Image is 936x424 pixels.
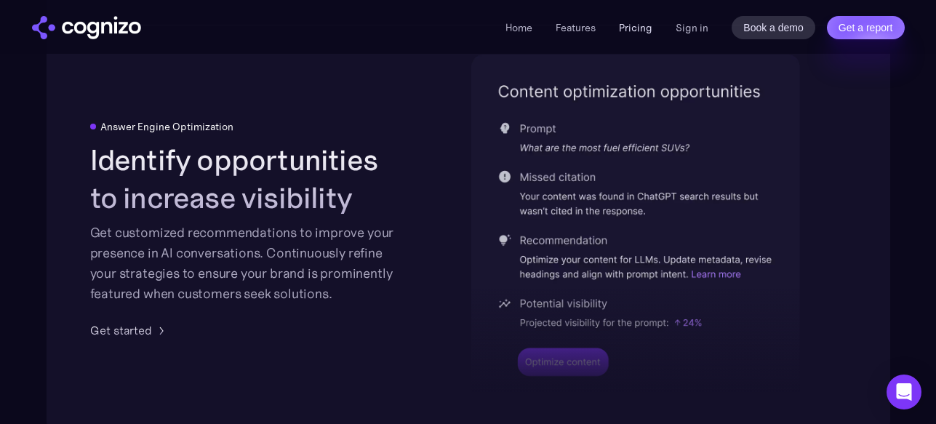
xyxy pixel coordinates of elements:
h2: Identify opportunities to increase visibility [90,141,401,217]
a: Get a report [827,16,905,39]
img: content optimization for LLMs [471,55,800,404]
a: home [32,16,141,39]
div: Answer Engine Optimization [100,121,233,132]
div: Get started [90,321,152,339]
div: Open Intercom Messenger [887,375,921,409]
a: Features [556,21,596,34]
a: Get started [90,321,169,339]
a: Book a demo [732,16,815,39]
a: Pricing [619,21,652,34]
a: Home [505,21,532,34]
div: Get customized recommendations to improve your presence in AI conversations. Continuously refine ... [90,223,401,304]
a: Sign in [676,19,708,36]
img: cognizo logo [32,16,141,39]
